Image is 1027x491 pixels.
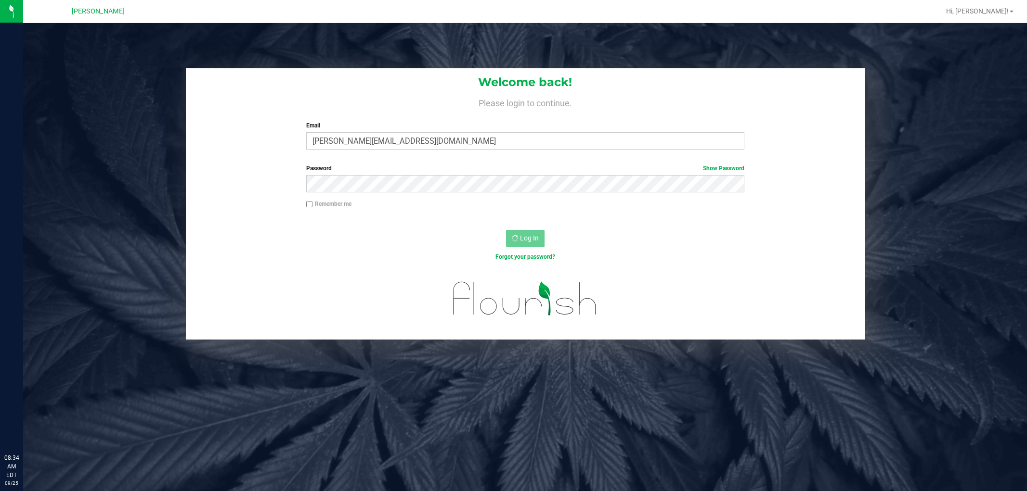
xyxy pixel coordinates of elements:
h1: Welcome back! [186,76,865,88]
button: Log In [506,230,545,247]
span: Log In [520,234,539,242]
p: 09/25 [4,479,19,487]
span: Hi, [PERSON_NAME]! [946,7,1009,15]
label: Email [306,121,744,130]
span: Password [306,165,332,172]
a: Show Password [703,165,744,172]
h4: Please login to continue. [186,96,865,108]
span: [PERSON_NAME] [72,7,125,15]
a: Forgot your password? [495,253,555,260]
p: 08:34 AM EDT [4,453,19,479]
label: Remember me [306,200,351,208]
input: Remember me [306,201,313,208]
img: flourish_logo.svg [440,271,610,326]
